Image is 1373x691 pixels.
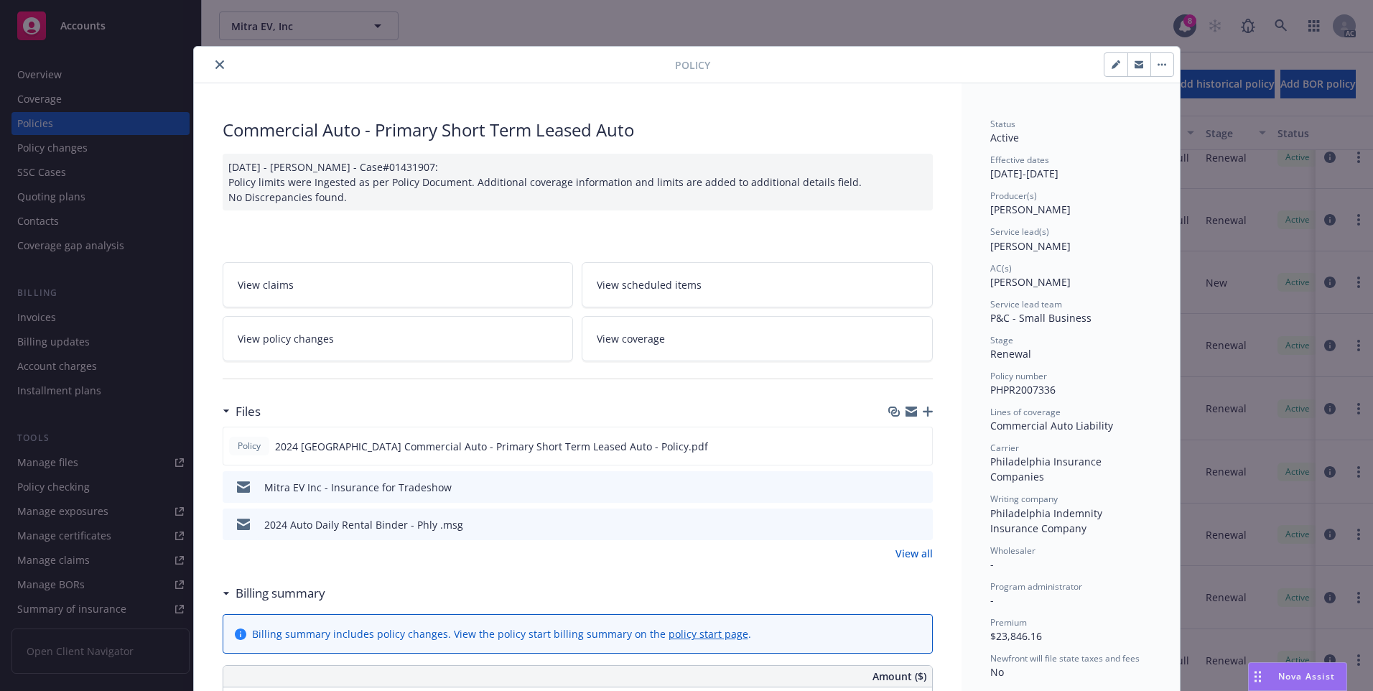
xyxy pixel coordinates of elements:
[675,57,710,73] span: Policy
[1248,662,1347,691] button: Nova Assist
[990,262,1012,274] span: AC(s)
[990,442,1019,454] span: Carrier
[990,298,1062,310] span: Service lead team
[872,669,926,684] span: Amount ($)
[990,665,1004,679] span: No
[252,626,751,641] div: Billing summary includes policy changes. View the policy start billing summary on the .
[990,275,1071,289] span: [PERSON_NAME]
[597,331,665,346] span: View coverage
[990,334,1013,346] span: Stage
[238,331,334,346] span: View policy changes
[914,480,927,495] button: preview file
[913,439,926,454] button: preview file
[890,439,902,454] button: download file
[238,277,294,292] span: View claims
[1278,670,1335,682] span: Nova Assist
[990,557,994,571] span: -
[597,277,702,292] span: View scheduled items
[223,316,574,361] a: View policy changes
[895,546,933,561] a: View all
[990,544,1035,557] span: Wholesaler
[990,652,1140,664] span: Newfront will file state taxes and fees
[223,584,325,603] div: Billing summary
[264,517,463,532] div: 2024 Auto Daily Rental Binder - Phly .msg
[990,131,1019,144] span: Active
[669,627,748,641] a: policy start page
[582,262,933,307] a: View scheduled items
[990,493,1058,505] span: Writing company
[990,370,1047,382] span: Policy number
[211,56,228,73] button: close
[223,262,574,307] a: View claims
[236,402,261,421] h3: Files
[990,629,1042,643] span: $23,846.16
[990,190,1037,202] span: Producer(s)
[1249,663,1267,690] div: Drag to move
[223,402,261,421] div: Files
[990,616,1027,629] span: Premium
[990,406,1061,418] span: Lines of coverage
[990,506,1105,535] span: Philadelphia Indemnity Insurance Company
[235,440,264,453] span: Policy
[990,311,1092,325] span: P&C - Small Business
[990,347,1031,361] span: Renewal
[914,517,927,532] button: preview file
[990,455,1104,483] span: Philadelphia Insurance Companies
[582,316,933,361] a: View coverage
[990,203,1071,216] span: [PERSON_NAME]
[990,154,1151,181] div: [DATE] - [DATE]
[275,439,708,454] span: 2024 [GEOGRAPHIC_DATA] Commercial Auto - Primary Short Term Leased Auto - Policy.pdf
[990,239,1071,253] span: [PERSON_NAME]
[223,154,933,210] div: [DATE] - [PERSON_NAME] - Case#01431907: Policy limits were Ingested as per Policy Document. Addit...
[264,480,452,495] div: Mitra EV Inc - Insurance for Tradeshow
[990,226,1049,238] span: Service lead(s)
[990,383,1056,396] span: PHPR2007336
[236,584,325,603] h3: Billing summary
[990,593,994,607] span: -
[891,480,903,495] button: download file
[990,118,1015,130] span: Status
[891,517,903,532] button: download file
[990,154,1049,166] span: Effective dates
[990,580,1082,593] span: Program administrator
[990,419,1113,432] span: Commercial Auto Liability
[223,118,933,142] div: Commercial Auto - Primary Short Term Leased Auto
